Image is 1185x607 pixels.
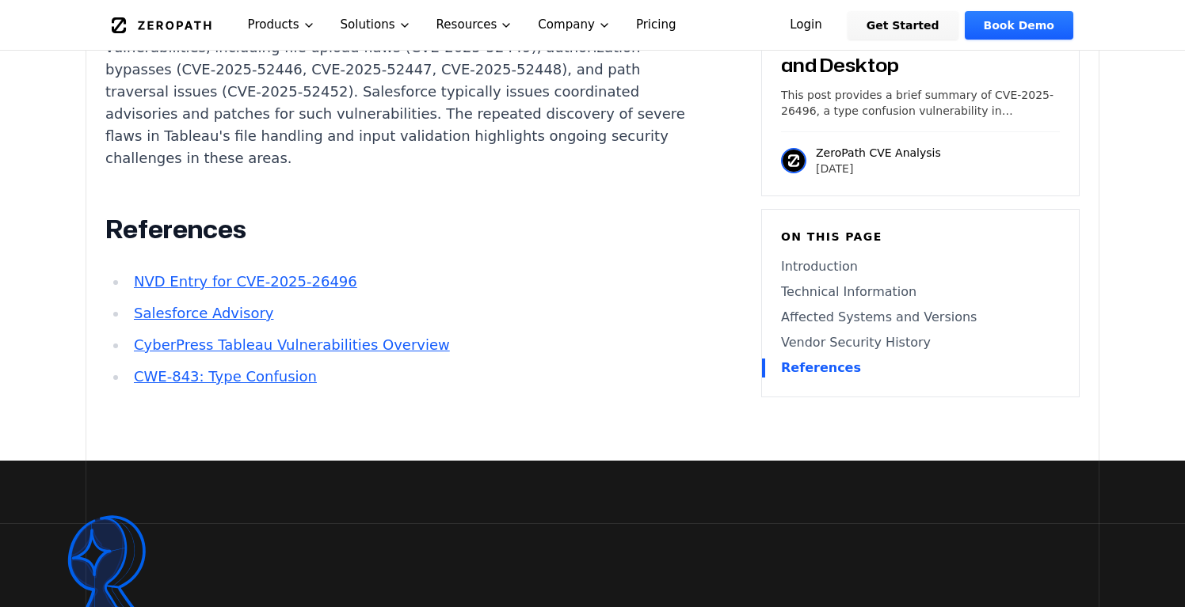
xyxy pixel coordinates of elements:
p: This post provides a brief summary of CVE-2025-26496, a type confusion vulnerability in Salesforc... [781,87,1060,119]
a: NVD Entry for CVE-2025-26496 [134,273,357,290]
a: Introduction [781,257,1060,276]
a: References [781,359,1060,377]
a: Get Started [848,11,958,40]
a: Vendor Security History [781,333,1060,352]
img: ZeroPath CVE Analysis [781,148,806,173]
a: Salesforce Advisory [134,305,273,321]
a: CWE-843: Type Confusion [134,368,317,385]
a: Affected Systems and Versions [781,308,1060,327]
h2: References [105,214,695,245]
p: ZeroPath CVE Analysis [816,145,941,161]
a: CyberPress Tableau Vulnerabilities Overview [134,336,450,353]
p: [DATE] [816,161,941,176]
a: Book Demo [965,11,1073,40]
h6: On this page [781,229,1060,245]
a: Technical Information [781,283,1060,302]
a: Login [771,11,841,40]
p: In [DATE], Salesforce Tableau products were affected by multiple critical vulnerabilities, includ... [105,14,695,169]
